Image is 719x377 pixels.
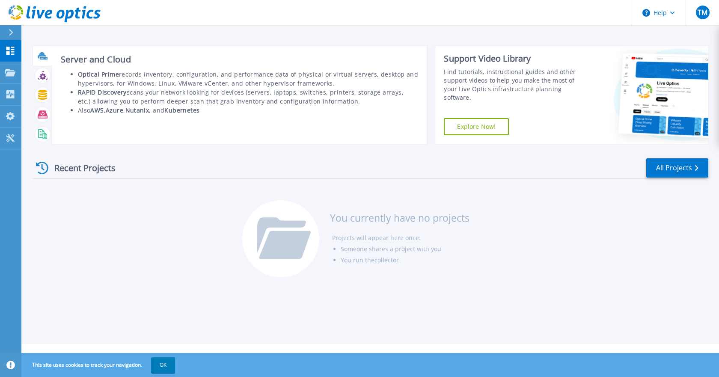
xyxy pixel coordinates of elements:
b: Nutanix [125,106,149,114]
a: collector [374,256,399,264]
b: Optical Prime [78,70,119,78]
b: Azure [106,106,123,114]
li: You run the [341,255,469,266]
h3: You currently have no projects [330,213,469,223]
li: Projects will appear here once: [332,232,469,243]
div: Support Video Library [444,53,582,64]
li: scans your network looking for devices (servers, laptops, switches, printers, storage arrays, etc... [78,88,419,106]
b: Kubernetes [164,106,199,114]
a: All Projects [646,158,708,178]
li: Someone shares a project with you [341,243,469,255]
h3: Server and Cloud [61,55,419,64]
li: records inventory, configuration, and performance data of physical or virtual servers, desktop an... [78,70,419,88]
b: RAPID Discovery [78,88,127,96]
a: Explore Now! [444,118,509,135]
li: Also , , , and [78,106,419,115]
div: Find tutorials, instructional guides and other support videos to help you make the most of your L... [444,68,582,102]
div: Recent Projects [33,157,127,178]
span: This site uses cookies to track your navigation. [24,357,175,373]
b: AWS [90,106,104,114]
span: TM [698,9,707,16]
button: OK [151,357,175,373]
